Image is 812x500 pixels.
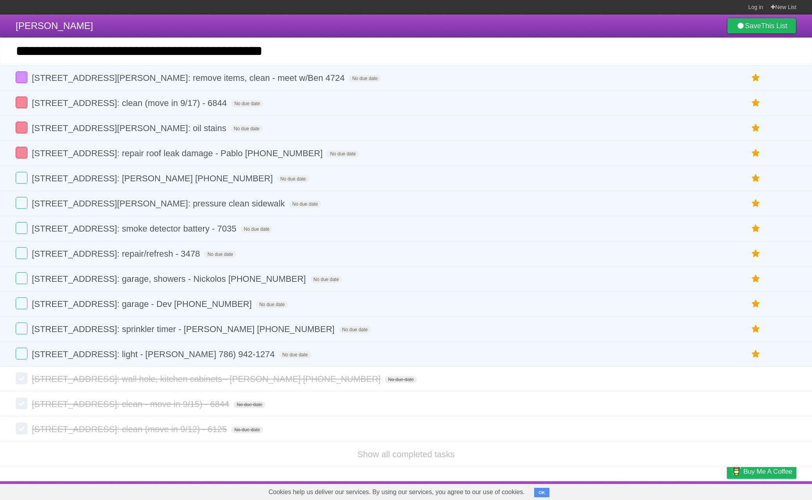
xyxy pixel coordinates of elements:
[32,274,308,284] span: [STREET_ADDRESS]: garage, showers - Nickolos [PHONE_NUMBER]
[32,349,277,359] span: [STREET_ADDRESS]: light - [PERSON_NAME] 786) 942-1274
[749,272,763,285] label: Star task
[32,399,231,409] span: [STREET_ADDRESS]: clean - move in 9/15) - 6844
[16,398,27,409] label: Done
[749,323,763,336] label: Star task
[234,401,265,408] span: No due date
[32,249,202,259] span: [STREET_ADDRESS]: repair/refresh - 3478
[32,73,346,83] span: [STREET_ADDRESS][PERSON_NAME]: remove items, clean - meet w/Ben 4724
[747,483,796,498] a: Suggest a feature
[32,173,275,183] span: [STREET_ADDRESS]: [PERSON_NAME] [PHONE_NUMBER]
[727,464,796,479] a: Buy me a coffee
[310,276,342,283] span: No due date
[749,71,763,84] label: Star task
[231,100,263,107] span: No due date
[349,75,381,82] span: No due date
[16,348,27,359] label: Done
[16,71,27,83] label: Done
[204,251,236,258] span: No due date
[32,98,229,108] span: [STREET_ADDRESS]: clean (move in 9/17) - 6844
[32,324,337,334] span: [STREET_ADDRESS]: sprinkler timer - [PERSON_NAME] [PHONE_NUMBER]
[16,97,27,108] label: Done
[16,222,27,234] label: Done
[649,483,680,498] a: Developers
[16,197,27,209] label: Done
[327,150,359,157] span: No due date
[339,326,371,333] span: No due date
[534,488,549,497] button: OK
[16,247,27,259] label: Done
[32,123,228,133] span: [STREET_ADDRESS][PERSON_NAME]: oil stains
[727,18,796,34] a: SaveThis List
[749,297,763,310] label: Star task
[277,175,309,182] span: No due date
[16,423,27,434] label: Done
[749,147,763,160] label: Star task
[749,172,763,185] label: Star task
[32,148,324,158] span: [STREET_ADDRESS]: repair roof leak damage - Pablo [PHONE_NUMBER]
[385,376,417,383] span: No due date
[749,122,763,135] label: Star task
[231,125,263,132] span: No due date
[16,147,27,159] label: Done
[749,97,763,109] label: Star task
[357,449,455,459] a: Show all completed tasks
[16,172,27,184] label: Done
[749,348,763,361] label: Star task
[32,424,229,434] span: [STREET_ADDRESS]: clean (move in 9/12) - 6125
[16,272,27,284] label: Done
[16,20,93,31] span: [PERSON_NAME]
[623,483,639,498] a: About
[749,247,763,260] label: Star task
[289,201,321,208] span: No due date
[231,426,263,433] span: No due date
[749,222,763,235] label: Star task
[256,301,288,308] span: No due date
[241,226,272,233] span: No due date
[16,122,27,133] label: Done
[279,351,311,358] span: No due date
[690,483,707,498] a: Terms
[731,465,741,478] img: Buy me a coffee
[16,297,27,309] label: Done
[32,224,238,234] span: [STREET_ADDRESS]: smoke detector battery - 7035
[761,22,787,30] b: This List
[16,323,27,334] label: Done
[32,374,382,384] span: [STREET_ADDRESS]: wall hole, kitchen cabinets - [PERSON_NAME] [PHONE_NUMBER]
[32,299,254,309] span: [STREET_ADDRESS]: garage - Dev [PHONE_NUMBER]
[32,199,287,208] span: [STREET_ADDRESS][PERSON_NAME]: pressure clean sidewalk
[717,483,737,498] a: Privacy
[749,197,763,210] label: Star task
[743,465,792,478] span: Buy me a coffee
[16,372,27,384] label: Done
[261,484,533,500] span: Cookies help us deliver our services. By using our services, you agree to our use of cookies.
